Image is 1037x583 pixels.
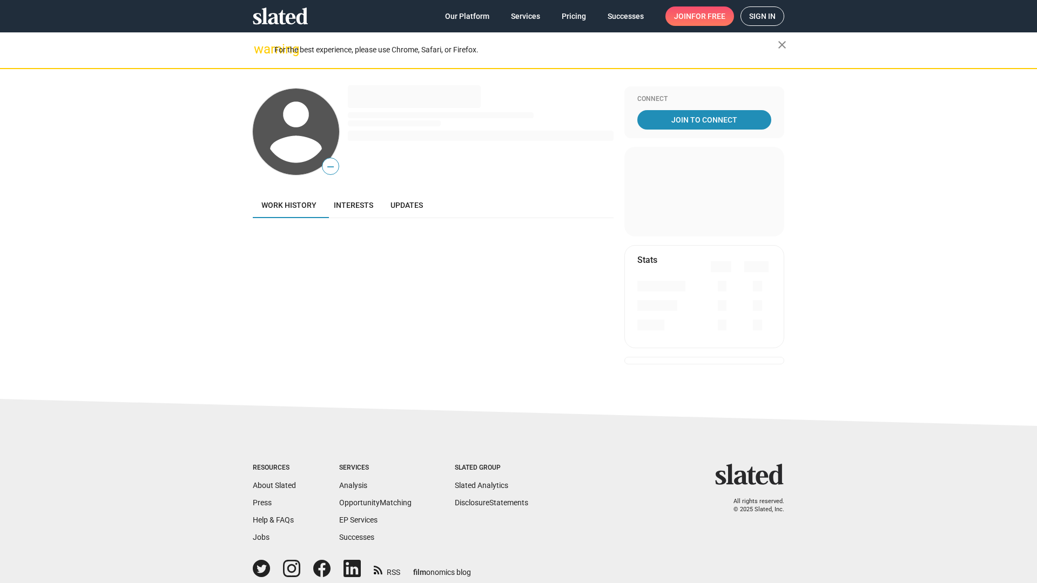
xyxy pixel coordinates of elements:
a: Successes [339,533,374,541]
mat-icon: warning [254,43,267,56]
a: Help & FAQs [253,516,294,524]
p: All rights reserved. © 2025 Slated, Inc. [722,498,784,513]
span: Interests [334,201,373,209]
div: For the best experience, please use Chrome, Safari, or Firefox. [274,43,778,57]
span: Sign in [749,7,776,25]
a: filmonomics blog [413,559,471,578]
mat-icon: close [776,38,789,51]
div: Resources [253,464,296,472]
div: Slated Group [455,464,528,472]
span: Services [511,6,540,26]
mat-card-title: Stats [637,254,657,266]
span: Pricing [562,6,586,26]
span: Join [674,6,725,26]
a: RSS [374,561,400,578]
a: Press [253,498,272,507]
span: for free [691,6,725,26]
div: Connect [637,95,771,104]
span: Our Platform [445,6,489,26]
a: Work history [253,192,325,218]
span: Work history [261,201,317,209]
span: Updates [390,201,423,209]
a: Join To Connect [637,110,771,130]
a: Interests [325,192,382,218]
a: Slated Analytics [455,481,508,490]
a: EP Services [339,516,378,524]
a: Joinfor free [665,6,734,26]
div: Services [339,464,412,472]
a: Services [502,6,549,26]
a: About Slated [253,481,296,490]
a: Updates [382,192,432,218]
a: Jobs [253,533,270,541]
a: Sign in [740,6,784,26]
span: film [413,568,426,577]
span: Successes [608,6,644,26]
a: DisclosureStatements [455,498,528,507]
a: Successes [599,6,652,26]
a: Our Platform [436,6,498,26]
span: Join To Connect [639,110,769,130]
a: OpportunityMatching [339,498,412,507]
a: Analysis [339,481,367,490]
a: Pricing [553,6,595,26]
span: — [322,160,339,174]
